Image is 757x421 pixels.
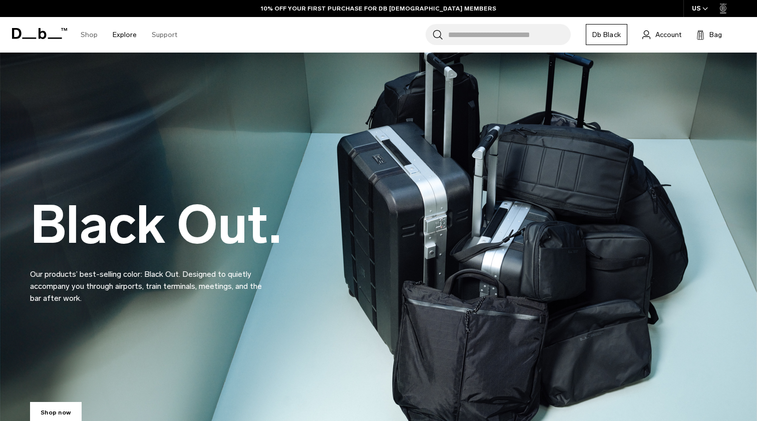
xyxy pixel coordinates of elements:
[709,30,722,40] span: Bag
[30,256,270,304] p: Our products’ best-selling color: Black Out. Designed to quietly accompany you through airports, ...
[73,17,185,53] nav: Main Navigation
[642,29,681,41] a: Account
[696,29,722,41] button: Bag
[655,30,681,40] span: Account
[81,17,98,53] a: Shop
[30,199,281,251] h2: Black Out.
[261,4,496,13] a: 10% OFF YOUR FIRST PURCHASE FOR DB [DEMOGRAPHIC_DATA] MEMBERS
[152,17,177,53] a: Support
[113,17,137,53] a: Explore
[586,24,627,45] a: Db Black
